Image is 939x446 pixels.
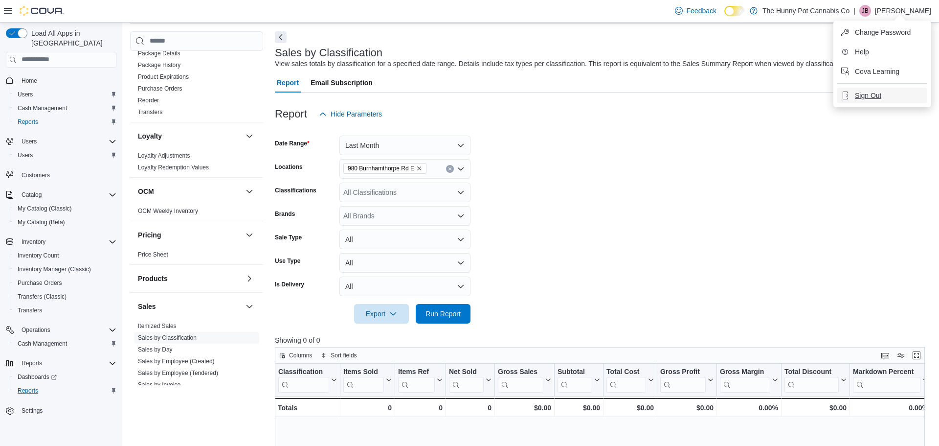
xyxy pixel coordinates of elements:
span: Sales by Employee (Tendered) [138,369,218,377]
a: Cash Management [14,338,71,350]
button: All [339,277,470,296]
button: Sign Out [837,88,927,103]
button: Products [138,274,242,283]
div: Loyalty [130,150,263,177]
span: Home [22,77,37,85]
div: 0.00% [720,402,778,414]
a: Itemized Sales [138,323,177,329]
div: Jessie Britton [859,5,871,17]
div: Classification [278,367,329,376]
label: Brands [275,210,295,218]
button: Run Report [416,304,470,324]
div: Net Sold [449,367,484,376]
div: Total Discount [784,367,839,376]
button: All [339,230,470,249]
span: Settings [18,404,116,417]
div: Items Ref [398,367,435,376]
a: Reports [14,116,42,128]
span: Transfers (Classic) [18,293,67,301]
button: Export [354,304,409,324]
div: $0.00 [784,402,847,414]
span: Dashboards [18,373,57,381]
span: Reorder [138,96,159,104]
a: OCM Weekly Inventory [138,208,198,214]
div: Gross Sales [498,367,543,392]
a: Purchase Orders [14,277,66,289]
span: Purchase Orders [14,277,116,289]
span: Purchase Orders [18,279,62,287]
a: Transfers [138,109,162,116]
button: Gross Profit [660,367,714,392]
a: Home [18,75,41,87]
span: 980 Burnhamthorpe Rd E [343,163,426,174]
div: 0 [398,402,443,414]
button: Inventory Manager (Classic) [10,262,120,276]
span: Help [855,47,869,57]
span: My Catalog (Beta) [18,218,65,226]
span: Operations [22,326,50,334]
a: Inventory Count [14,250,63,261]
span: Loyalty Adjustments [138,152,190,160]
div: 0 [343,402,392,414]
button: Customers [2,168,120,182]
div: Items Sold [343,367,384,392]
a: Sales by Classification [138,334,197,341]
span: Users [18,151,33,159]
span: Report [277,73,299,93]
div: Markdown Percent [853,367,920,376]
a: Dashboards [10,370,120,384]
span: Load All Apps in [GEOGRAPHIC_DATA] [27,28,116,48]
button: Home [2,73,120,88]
button: Catalog [2,188,120,202]
span: Home [18,74,116,87]
div: Gross Profit [660,367,706,392]
button: Open list of options [457,212,465,220]
span: Inventory Count [14,250,116,261]
button: Change Password [837,24,927,40]
button: Subtotal [558,367,600,392]
div: Markdown Percent [853,367,920,392]
a: Users [14,149,37,161]
button: Catalog [18,189,45,201]
button: Cova Learning [837,64,927,79]
a: Inventory Manager (Classic) [14,263,95,275]
h3: OCM [138,187,154,196]
label: Is Delivery [275,281,304,288]
button: Remove 980 Burnhamthorpe Rd E from selection in this group [416,165,422,171]
span: Cash Management [14,102,116,114]
button: Inventory [2,235,120,249]
button: Reports [10,384,120,398]
h3: Report [275,108,307,120]
button: Users [2,135,120,148]
label: Locations [275,163,303,171]
div: 0 [449,402,492,414]
a: Sales by Employee (Tendered) [138,370,218,376]
span: Cash Management [18,340,67,348]
span: Cova Learning [855,67,899,76]
button: Open list of options [457,165,465,173]
span: Change Password [855,27,911,37]
button: Keyboard shortcuts [879,350,891,361]
a: Transfers [14,305,46,316]
label: Classifications [275,187,316,194]
div: Items Sold [343,367,384,376]
span: Purchase Orders [138,85,182,93]
p: | [853,5,855,17]
span: Cash Management [18,104,67,112]
button: Products [244,273,255,284]
span: Feedback [687,6,716,16]
button: Help [837,44,927,60]
span: Columns [289,352,312,359]
a: Cash Management [14,102,71,114]
p: [PERSON_NAME] [875,5,931,17]
span: Inventory Manager (Classic) [18,265,91,273]
button: Loyalty [138,131,242,141]
p: The Hunny Pot Cannabis Co [762,5,850,17]
button: Loyalty [244,130,255,142]
span: Package Details [138,49,180,57]
button: Markdown Percent [853,367,928,392]
div: 0.00% [853,402,928,414]
a: My Catalog (Classic) [14,203,76,214]
span: Users [14,149,116,161]
button: Pricing [244,229,255,241]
